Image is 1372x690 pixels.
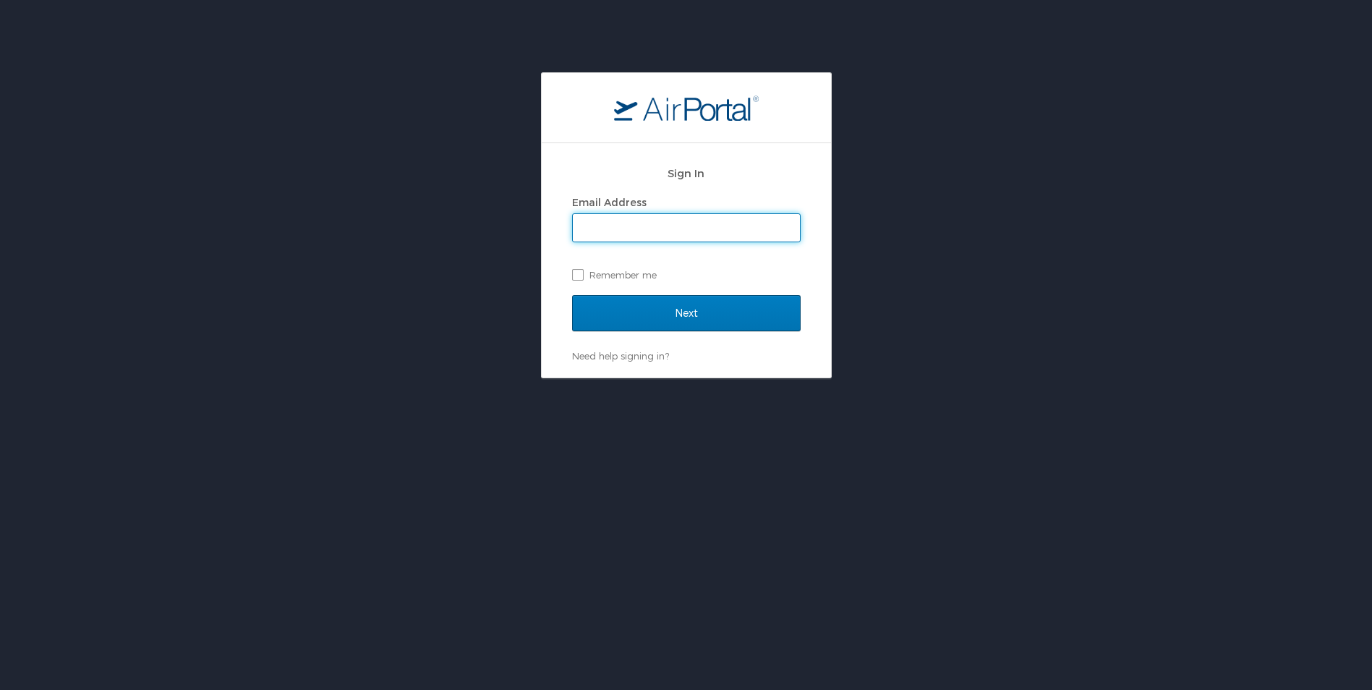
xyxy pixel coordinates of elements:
[572,196,647,208] label: Email Address
[614,95,759,121] img: logo
[572,264,801,286] label: Remember me
[572,165,801,182] h2: Sign In
[572,295,801,331] input: Next
[572,350,669,362] a: Need help signing in?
